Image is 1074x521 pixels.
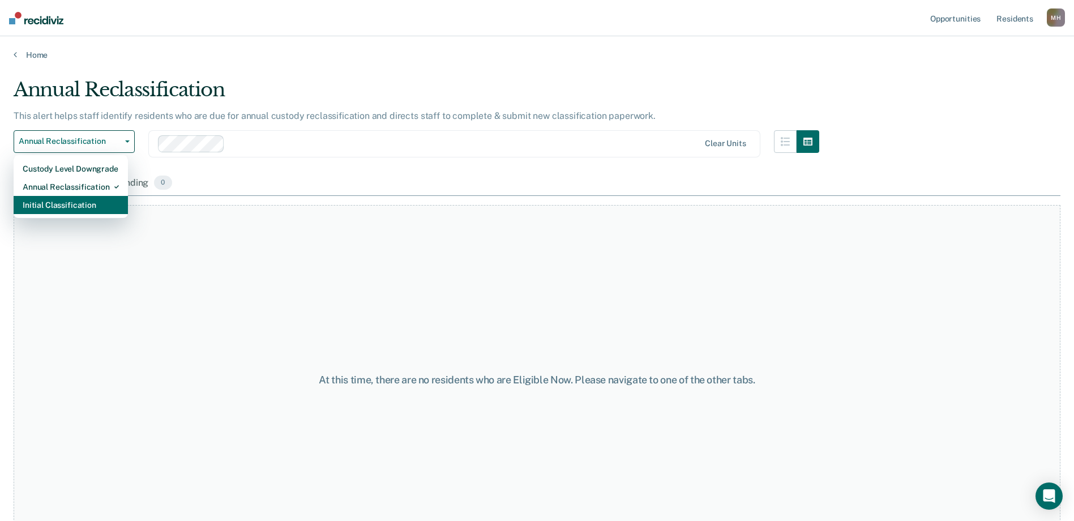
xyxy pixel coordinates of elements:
[1036,482,1063,510] div: Open Intercom Messenger
[23,196,119,214] div: Initial Classification
[705,139,746,148] div: Clear units
[14,78,819,110] div: Annual Reclassification
[9,12,63,24] img: Recidiviz
[19,136,121,146] span: Annual Reclassification
[1047,8,1065,27] button: MH
[14,50,1060,60] a: Home
[154,176,172,190] span: 0
[112,171,174,196] div: Pending0
[14,110,656,121] p: This alert helps staff identify residents who are due for annual custody reclassification and dir...
[14,130,135,153] button: Annual Reclassification
[276,374,799,386] div: At this time, there are no residents who are Eligible Now. Please navigate to one of the other tabs.
[1047,8,1065,27] div: M H
[23,160,119,178] div: Custody Level Downgrade
[23,178,119,196] div: Annual Reclassification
